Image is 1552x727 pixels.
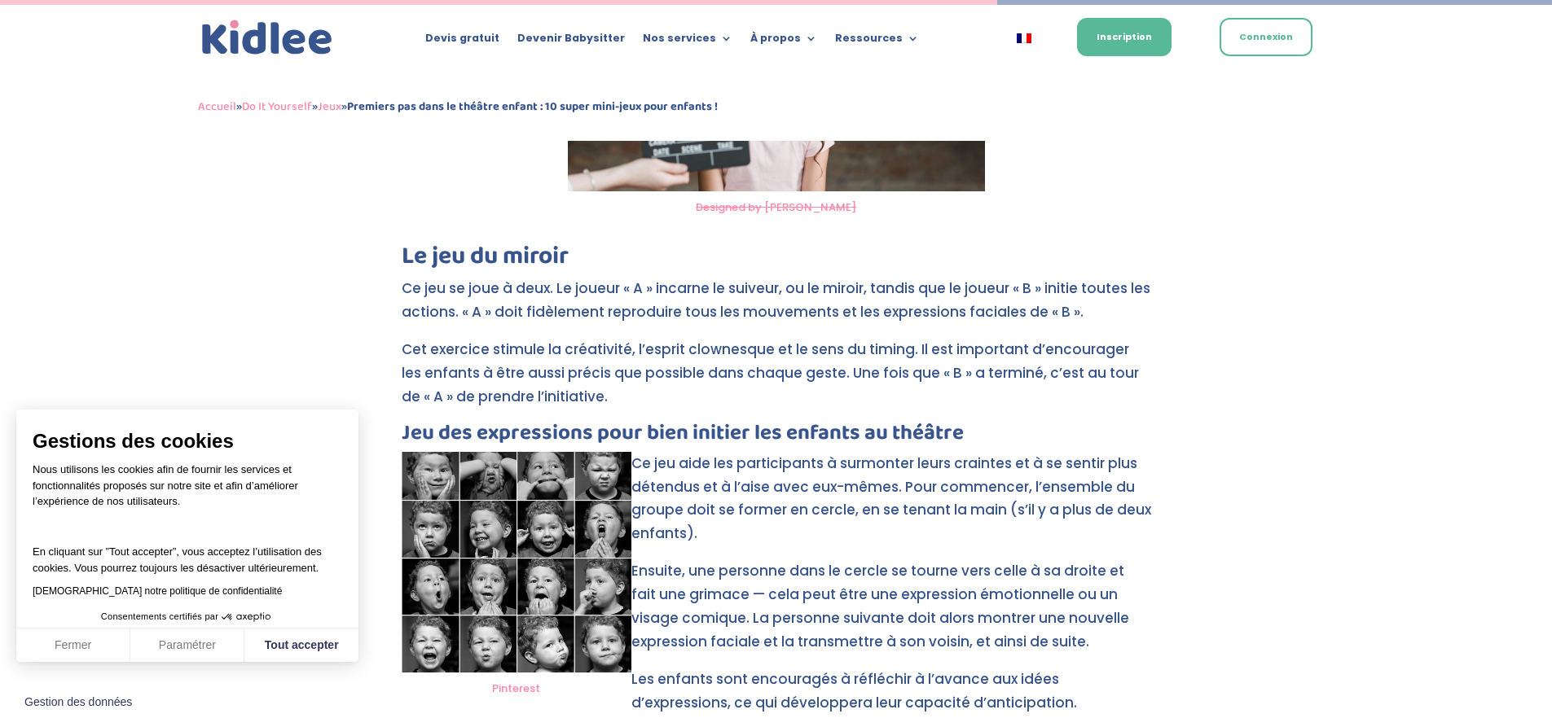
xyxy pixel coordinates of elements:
a: Accueil [198,97,236,116]
a: Connexion [1220,18,1312,56]
button: Fermer le widget sans consentement [15,685,142,720]
a: Pinterest [492,681,540,696]
p: Ce jeu aide les participants à surmonter leurs craintes et à se sentir plus détendus et à l’aise ... [402,452,1151,560]
a: Jeux [318,97,341,116]
button: Consentements certifiés par [93,607,282,628]
img: logo_kidlee_bleu [198,16,336,59]
a: Nos services [643,33,732,50]
a: Devis gratuit [425,33,499,50]
span: Gestions des cookies [33,429,342,453]
p: Nous utilisons les cookies afin de fournir les services et fonctionnalités proposés sur notre sit... [33,462,342,520]
span: Gestion des données [24,695,132,710]
a: Designed by [PERSON_NAME] [696,199,856,215]
button: Fermer [16,628,130,663]
p: Ce jeu se joue à deux. Le joueur « A » incarne le suiveur, ou le miroir, tandis que le joueur « B... [402,277,1151,338]
p: En cliquant sur ”Tout accepter”, vous acceptez l’utilisation des cookies. Vous pourrez toujours l... [33,528,342,576]
a: Kidlee Logo [198,16,336,59]
svg: Axeptio [222,593,270,642]
p: Cet exercice stimule la créativité, l’esprit clownesque et le sens du timing. Il est important d’... [402,338,1151,423]
a: [DEMOGRAPHIC_DATA] notre politique de confidentialité [33,585,282,597]
span: » » » [198,97,718,116]
a: Inscription [1077,18,1172,56]
span: Consentements certifiés par [101,612,218,621]
a: Do It Yourself [242,97,312,116]
strong: Premiers pas dans le théâtre enfant : 10 super mini-jeux pour enfants ! [347,97,718,116]
img: Français [1017,33,1031,43]
p: Ensuite, une personne dans le cercle se tourne vers celle à sa droite et fait une grimace — cela ... [402,559,1151,668]
button: Tout accepter [244,628,358,663]
a: Devenir Babysitter [517,33,625,50]
a: Ressources [835,33,919,50]
h2: Le jeu du miroir [402,244,1151,277]
a: À propos [750,33,817,50]
button: Paramétrer [130,628,244,663]
h3: Jeu des expressions pour bien initier les enfants au théâtre [402,423,1151,452]
img: Théâtre enfants : jeu des expressions, photo d'enfants [402,452,631,672]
